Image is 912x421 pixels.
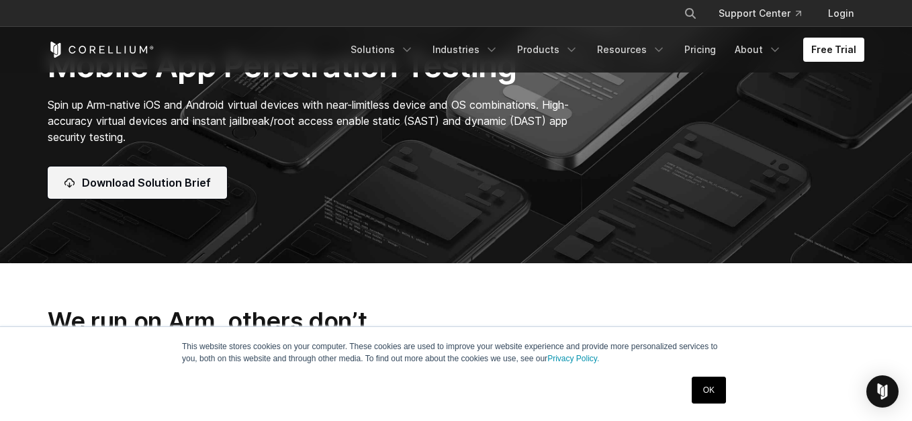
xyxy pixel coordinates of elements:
a: About [727,38,790,62]
div: Open Intercom Messenger [866,375,899,408]
a: OK [692,377,726,404]
span: Spin up Arm-native iOS and Android virtual devices with near-limitless device and OS combinations... [48,98,569,144]
p: This website stores cookies on your computer. These cookies are used to improve your website expe... [182,340,730,365]
button: Search [678,1,702,26]
h3: We run on Arm, others don’t [48,306,864,336]
div: Navigation Menu [343,38,864,62]
a: Free Trial [803,38,864,62]
span: Download Solution Brief [82,175,211,191]
a: Support Center [708,1,812,26]
a: Pricing [676,38,724,62]
a: Corellium Home [48,42,154,58]
a: Privacy Policy. [547,354,599,363]
a: Resources [589,38,674,62]
a: Products [509,38,586,62]
a: Login [817,1,864,26]
a: Download Solution Brief [48,167,227,199]
a: Industries [424,38,506,62]
div: Navigation Menu [668,1,864,26]
a: Solutions [343,38,422,62]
